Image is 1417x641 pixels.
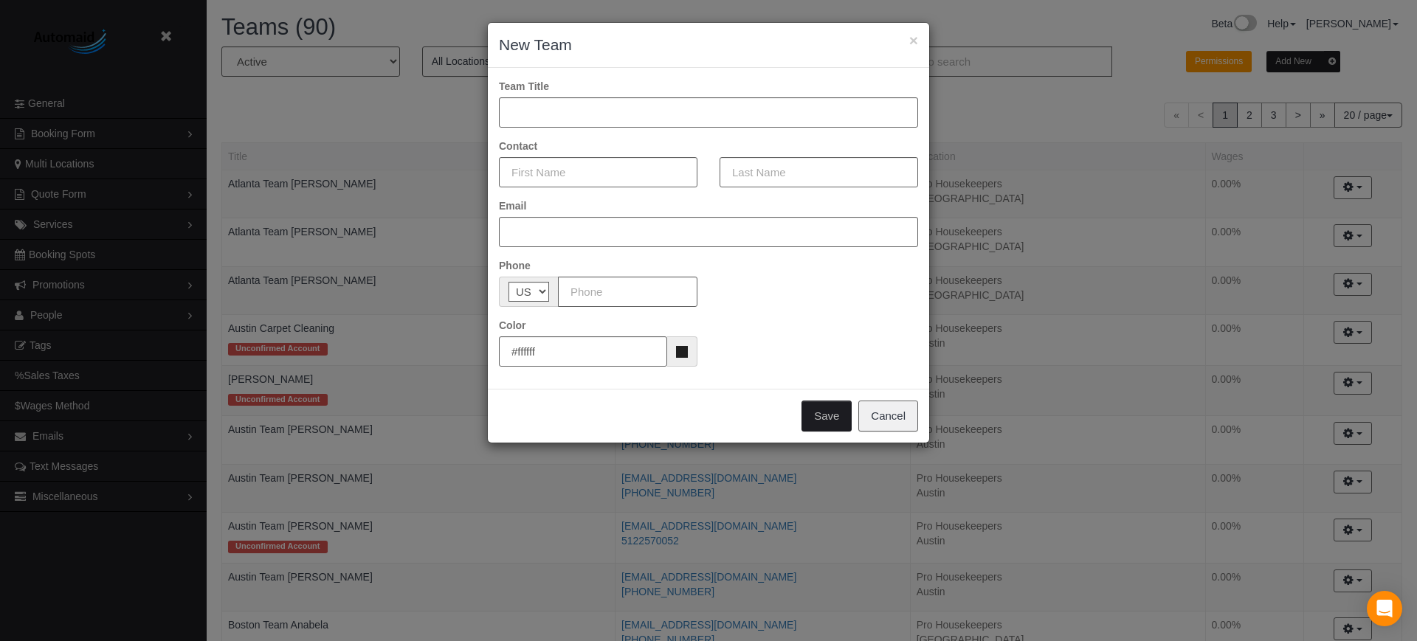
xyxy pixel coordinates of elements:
input: First Name [499,157,697,187]
button: Save [801,401,852,432]
input: Last Name [720,157,918,187]
label: Color [499,318,526,333]
label: Team Title [499,79,549,94]
label: Phone [499,258,531,273]
label: Email [499,198,526,213]
button: Cancel [858,401,918,432]
h3: New Team [499,34,918,56]
sui-modal: New Team [488,23,929,443]
input: Phone [558,277,697,307]
label: Contact [499,139,537,153]
button: × [909,32,918,48]
div: Open Intercom Messenger [1367,591,1402,626]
